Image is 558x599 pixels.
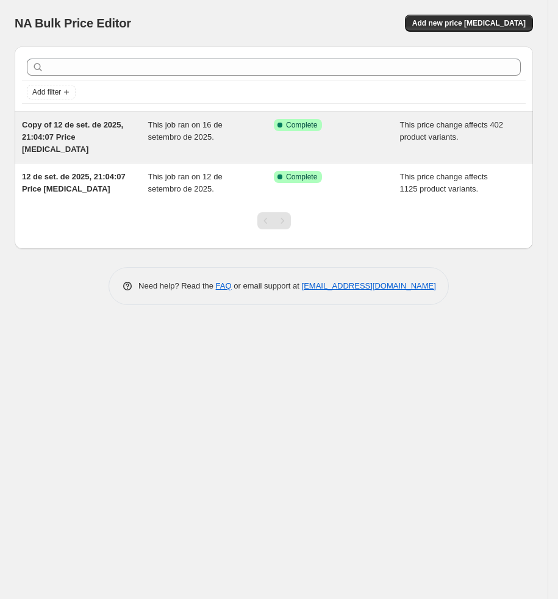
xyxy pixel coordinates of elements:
[400,120,504,142] span: This price change affects 402 product variants.
[27,85,76,99] button: Add filter
[15,16,131,30] span: NA Bulk Price Editor
[22,120,123,154] span: Copy of 12 de set. de 2025, 21:04:07 Price [MEDICAL_DATA]
[138,281,216,290] span: Need help? Read the
[257,212,291,229] nav: Pagination
[216,281,232,290] a: FAQ
[286,172,317,182] span: Complete
[232,281,302,290] span: or email support at
[400,172,488,193] span: This price change affects 1125 product variants.
[22,172,126,193] span: 12 de set. de 2025, 21:04:07 Price [MEDICAL_DATA]
[32,87,61,97] span: Add filter
[148,120,223,142] span: This job ran on 16 de setembro de 2025.
[148,172,223,193] span: This job ran on 12 de setembro de 2025.
[302,281,436,290] a: [EMAIL_ADDRESS][DOMAIN_NAME]
[405,15,533,32] button: Add new price [MEDICAL_DATA]
[286,120,317,130] span: Complete
[412,18,526,28] span: Add new price [MEDICAL_DATA]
